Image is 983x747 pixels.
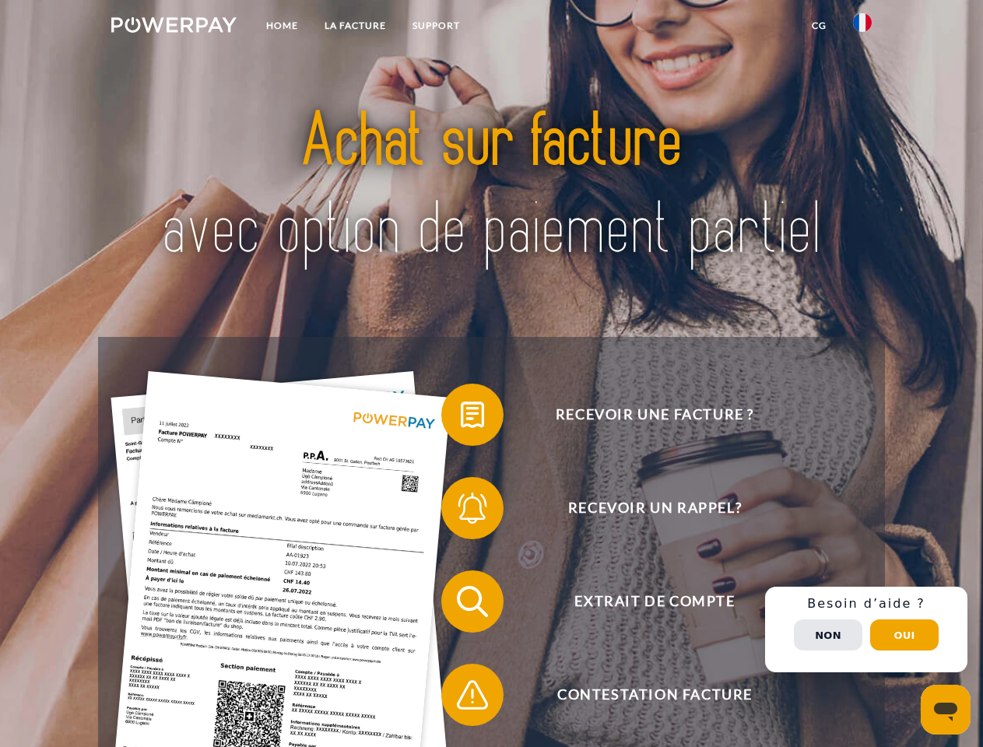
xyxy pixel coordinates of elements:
button: Recevoir un rappel? [441,477,846,539]
a: Home [253,12,311,40]
img: logo-powerpay-white.svg [111,17,237,33]
button: Oui [870,619,939,651]
button: Extrait de compte [441,570,846,633]
span: Contestation Facture [464,664,845,726]
button: Recevoir une facture ? [441,384,846,446]
iframe: Bouton de lancement de la fenêtre de messagerie [921,685,971,735]
img: title-powerpay_fr.svg [149,75,834,298]
span: Recevoir un rappel? [464,477,845,539]
img: qb_warning.svg [453,675,492,714]
span: Extrait de compte [464,570,845,633]
img: qb_search.svg [453,582,492,621]
a: LA FACTURE [311,12,399,40]
a: CG [799,12,840,40]
span: Recevoir une facture ? [464,384,845,446]
img: qb_bell.svg [453,489,492,528]
button: Non [794,619,862,651]
img: qb_bill.svg [453,395,492,434]
h3: Besoin d’aide ? [774,596,958,612]
img: fr [853,13,872,32]
div: Schnellhilfe [765,587,967,672]
button: Contestation Facture [441,664,846,726]
a: Support [399,12,473,40]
